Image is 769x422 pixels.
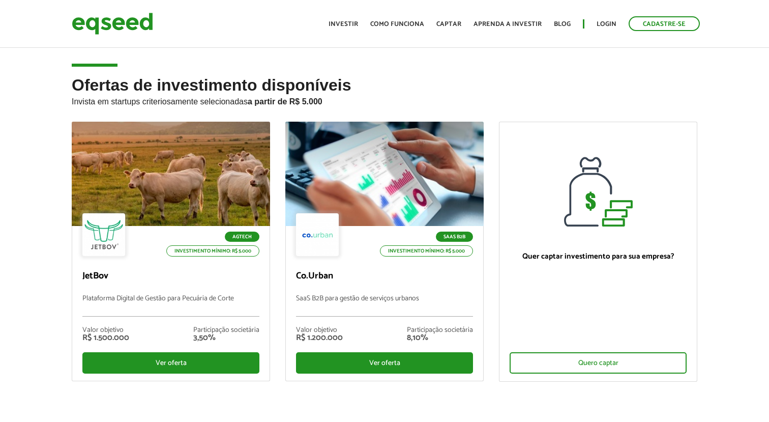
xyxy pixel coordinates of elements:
[296,271,473,282] p: Co.Urban
[436,232,473,242] p: SaaS B2B
[248,97,322,106] strong: a partir de R$ 5.000
[510,252,687,261] p: Quer captar investimento para sua empresa?
[329,21,358,27] a: Investir
[597,21,616,27] a: Login
[225,232,259,242] p: Agtech
[82,295,259,317] p: Plataforma Digital de Gestão para Pecuária de Corte
[72,76,697,122] h2: Ofertas de investimento disponíveis
[72,122,270,381] a: Agtech Investimento mínimo: R$ 5.000 JetBov Plataforma Digital de Gestão para Pecuária de Corte V...
[166,245,259,257] p: Investimento mínimo: R$ 5.000
[296,295,473,317] p: SaaS B2B para gestão de serviços urbanos
[82,352,259,374] div: Ver oferta
[82,334,129,342] div: R$ 1.500.000
[407,334,473,342] div: 8,10%
[285,122,484,381] a: SaaS B2B Investimento mínimo: R$ 5.000 Co.Urban SaaS B2B para gestão de serviços urbanos Valor ob...
[510,352,687,374] div: Quero captar
[380,245,473,257] p: Investimento mínimo: R$ 5.000
[407,327,473,334] div: Participação societária
[296,327,343,334] div: Valor objetivo
[82,327,129,334] div: Valor objetivo
[499,122,697,382] a: Quer captar investimento para sua empresa? Quero captar
[370,21,424,27] a: Como funciona
[72,10,153,37] img: EqSeed
[82,271,259,282] p: JetBov
[474,21,542,27] a: Aprenda a investir
[436,21,461,27] a: Captar
[296,334,343,342] div: R$ 1.200.000
[193,327,259,334] div: Participação societária
[554,21,571,27] a: Blog
[296,352,473,374] div: Ver oferta
[72,94,697,106] p: Invista em startups criteriosamente selecionadas
[193,334,259,342] div: 3,50%
[629,16,700,31] a: Cadastre-se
